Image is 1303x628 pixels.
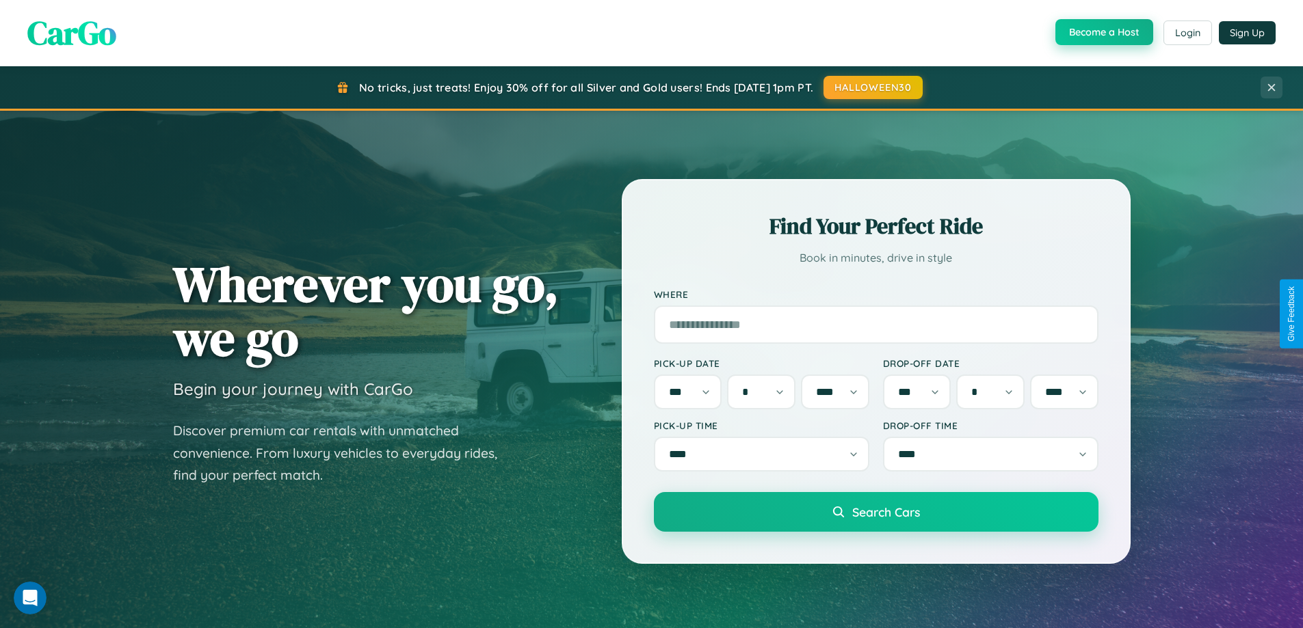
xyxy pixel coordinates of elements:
h1: Wherever you go, we go [173,257,559,365]
button: Search Cars [654,492,1098,532]
div: Give Feedback [1287,286,1296,342]
button: Sign Up [1219,21,1276,44]
h3: Begin your journey with CarGo [173,379,413,399]
button: HALLOWEEN30 [824,76,923,99]
h2: Find Your Perfect Ride [654,211,1098,241]
p: Discover premium car rentals with unmatched convenience. From luxury vehicles to everyday rides, ... [173,420,515,487]
span: Search Cars [852,504,920,519]
iframe: Intercom live chat [14,582,47,614]
label: Drop-off Time [883,420,1098,431]
label: Where [654,288,1098,300]
p: Book in minutes, drive in style [654,248,1098,268]
span: No tricks, just treats! Enjoy 30% off for all Silver and Gold users! Ends [DATE] 1pm PT. [359,81,813,94]
label: Pick-up Time [654,420,869,431]
button: Become a Host [1055,19,1153,45]
button: Login [1163,21,1212,45]
span: CarGo [27,10,116,55]
label: Drop-off Date [883,357,1098,369]
label: Pick-up Date [654,357,869,369]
